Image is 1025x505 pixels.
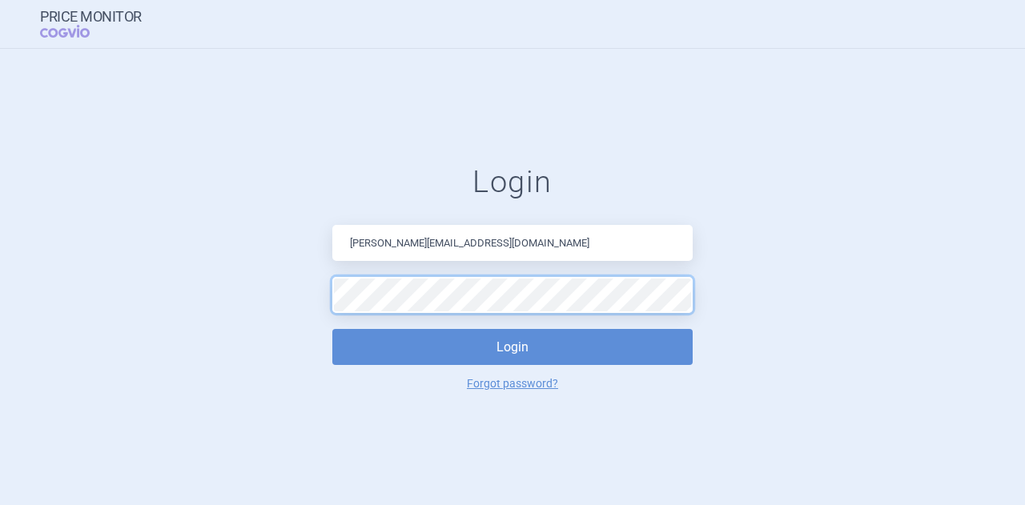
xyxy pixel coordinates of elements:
a: Price MonitorCOGVIO [40,9,142,39]
h1: Login [332,164,693,201]
a: Forgot password? [467,378,558,389]
span: COGVIO [40,25,112,38]
strong: Price Monitor [40,9,142,25]
button: Login [332,329,693,365]
input: Email [332,225,693,261]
